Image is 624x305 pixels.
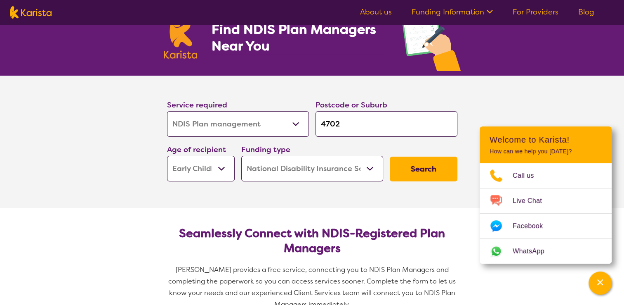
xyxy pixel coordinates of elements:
[167,100,227,110] label: Service required
[490,148,602,155] p: How can we help you [DATE]?
[360,7,392,17] a: About us
[164,14,198,59] img: Karista logo
[480,239,612,264] a: Web link opens in a new tab.
[211,21,384,54] h1: Find NDIS Plan Managers Near You
[174,226,451,256] h2: Seamlessly Connect with NDIS-Registered Plan Managers
[400,3,461,76] img: plan-management
[513,7,558,17] a: For Providers
[480,126,612,264] div: Channel Menu
[513,245,554,257] span: WhatsApp
[513,220,553,232] span: Facebook
[241,145,290,155] label: Funding type
[578,7,594,17] a: Blog
[490,135,602,145] h2: Welcome to Karista!
[513,195,552,207] span: Live Chat
[589,272,612,295] button: Channel Menu
[480,163,612,264] ul: Choose channel
[412,7,493,17] a: Funding Information
[390,157,457,181] button: Search
[10,6,52,19] img: Karista logo
[316,111,457,137] input: Type
[316,100,387,110] label: Postcode or Suburb
[167,145,226,155] label: Age of recipient
[513,169,544,182] span: Call us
